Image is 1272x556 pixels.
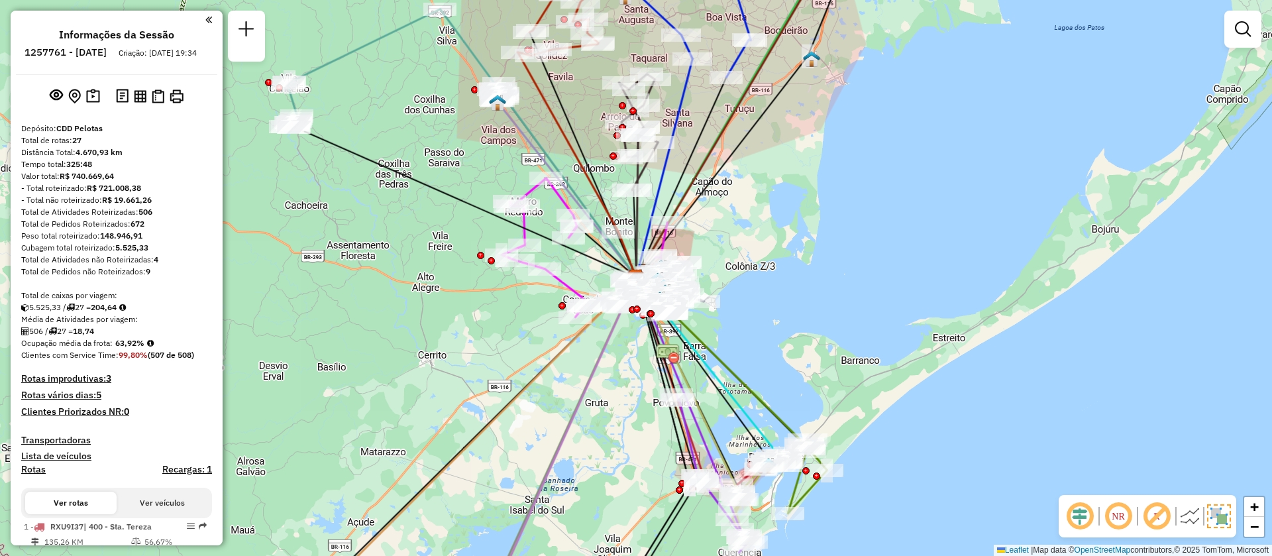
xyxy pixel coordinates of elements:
button: Exibir sessão original [47,85,66,107]
h4: Lista de veículos [21,451,212,462]
a: Clique aqui para minimizar o painel [205,12,212,27]
strong: 204,64 [91,302,117,312]
h4: Recargas: 1 [162,464,212,475]
div: 506 / 27 = [21,325,212,337]
h4: Informações da Sessão [59,28,174,41]
em: Rota exportada [199,522,207,530]
strong: 672 [131,219,144,229]
strong: 4.670,93 km [76,147,123,157]
h6: 1257761 - [DATE] [25,46,107,58]
span: Ocultar NR [1102,500,1134,532]
strong: 18,74 [73,326,94,336]
img: 103 UDC WCL Canguçu [489,94,506,111]
div: Valor total: [21,170,212,182]
div: Cubagem total roteirizado: [21,242,212,254]
strong: (507 de 508) [148,350,194,360]
a: Nova sessão e pesquisa [233,16,260,46]
img: CDD PELOAS [628,268,645,286]
strong: 5.525,33 [115,243,148,252]
img: Linhas retas [1179,506,1200,527]
strong: 4 [154,254,158,264]
div: Total de caixas por viagem: [21,290,212,302]
img: RIO GRANDE [656,342,680,366]
strong: 63,92% [115,338,144,348]
strong: R$ 721.008,38 [87,183,141,193]
img: 104 UDC WCL Rio Grande [760,457,777,474]
div: Map data © contributors,© 2025 TomTom, Microsoft [994,545,1272,556]
i: Total de rotas [48,327,57,335]
i: Cubagem total roteirizado [21,304,29,311]
td: 135,26 KM [44,535,131,549]
button: Logs desbloquear sessão [113,86,131,107]
strong: 99,80% [119,350,148,360]
i: Meta Caixas/viagem: 192,63 Diferença: 12,01 [119,304,126,311]
h4: Transportadoras [21,435,212,446]
img: CDD Pelotas [627,269,645,286]
h4: Rotas vários dias: [21,390,212,401]
button: Ver rotas [25,492,117,514]
i: % de utilização do peso [131,538,141,546]
div: Total de Atividades não Roteirizadas: [21,254,212,266]
div: Criação: [DATE] 19:34 [113,47,202,59]
img: 710 UDC Light Pelotas Centro [651,291,668,308]
h4: Clientes Priorizados NR: [21,406,212,417]
em: Opções [187,522,195,530]
span: 1 - [24,522,152,531]
div: Total de rotas: [21,135,212,146]
strong: 0 [124,406,129,417]
strong: 148.946,91 [100,231,142,241]
a: Rotas [21,464,46,475]
span: | [1031,545,1033,555]
span: | 400 - Sta. Tereza [83,522,152,531]
i: Total de Atividades [21,327,29,335]
button: Painel de Sugestão [83,86,103,107]
div: Depósito: [21,123,212,135]
strong: 3 [106,372,111,384]
img: São lorenço do sul [803,50,820,68]
button: Imprimir Rotas [167,87,186,106]
em: Média calculada utilizando a maior ocupação (%Peso ou %Cubagem) de cada rota da sessão. Rotas cro... [147,339,154,347]
div: - Total roteirizado: [21,182,212,194]
div: Distância Total: [21,146,212,158]
strong: 506 [138,207,152,217]
div: Tempo total: [21,158,212,170]
i: Total de rotas [66,304,75,311]
span: − [1250,518,1259,535]
button: Ver veículos [117,492,208,514]
img: 105 UDC WCL Centro [657,284,674,301]
i: Distância Total [31,538,39,546]
button: Visualizar Romaneio [149,87,167,106]
img: Exibir/Ocultar setores [1207,504,1231,528]
div: Total de Atividades Roteirizadas: [21,206,212,218]
span: Exibir rótulo [1141,500,1173,532]
strong: 27 [72,135,81,145]
a: Exibir filtros [1230,16,1256,42]
span: Ocupação média da frota: [21,338,113,348]
div: Média de Atividades por viagem: [21,313,212,325]
strong: 9 [146,266,150,276]
a: OpenStreetMap [1075,545,1131,555]
span: Ocultar deslocamento [1064,500,1096,532]
a: Zoom in [1244,497,1264,517]
td: 56,67% [144,535,207,549]
h4: Rotas improdutivas: [21,373,212,384]
strong: CDD Pelotas [56,123,103,133]
a: Zoom out [1244,517,1264,537]
span: Clientes com Service Time: [21,350,119,360]
strong: R$ 19.661,26 [102,195,152,205]
strong: R$ 740.669,64 [60,171,114,181]
button: Visualizar relatório de Roteirização [131,87,149,105]
div: Total de Pedidos não Roteirizados: [21,266,212,278]
div: - Total não roteirizado: [21,194,212,206]
span: + [1250,498,1259,515]
img: 105 UDC WCL Três Vendas Brod [653,259,670,276]
strong: 5 [96,389,101,401]
span: RXU9I37 [50,522,83,531]
img: 101 UDC WCL Três Vendas [649,272,666,289]
div: Peso total roteirizado: [21,230,212,242]
button: Centralizar mapa no depósito ou ponto de apoio [66,86,83,107]
div: 5.525,33 / 27 = [21,302,212,313]
strong: 325:48 [66,159,92,169]
div: Total de Pedidos Roteirizados: [21,218,212,230]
